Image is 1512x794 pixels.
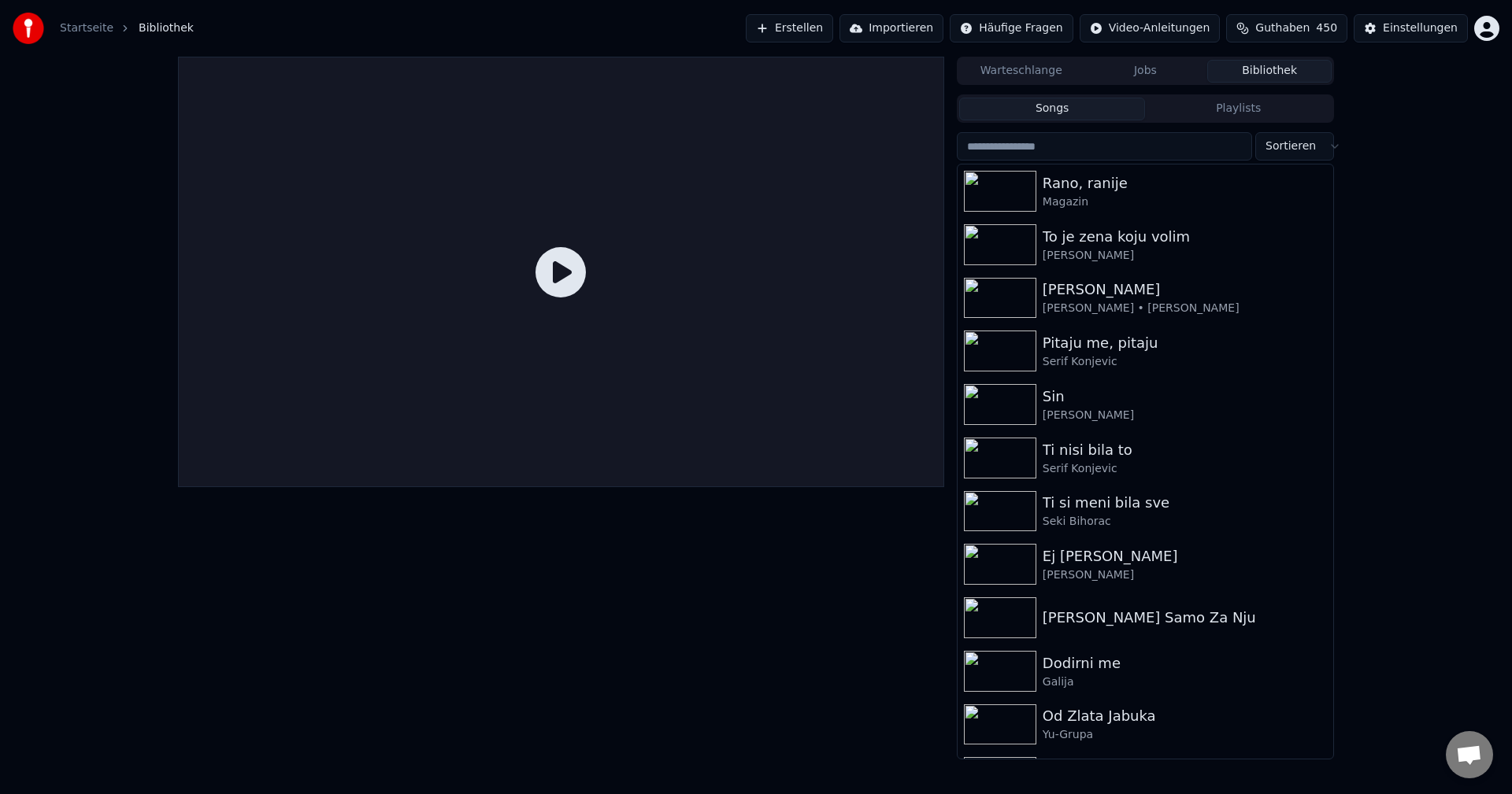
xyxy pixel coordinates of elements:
button: Häufige Fragen [950,14,1073,42]
button: Video-Anleitungen [1080,14,1221,42]
img: youka [13,13,44,44]
button: Erstellen [746,14,833,42]
div: Magazin [1043,194,1327,210]
div: Serif Konjevic [1043,461,1327,477]
div: [PERSON_NAME] [1043,567,1327,583]
span: Bibliothek [139,20,194,36]
button: Bibliothek [1207,60,1332,83]
nav: breadcrumb [60,20,194,36]
button: Einstellungen [1354,14,1468,42]
button: Jobs [1084,60,1208,83]
div: To je zena koju volim [1043,226,1327,248]
span: 450 [1316,20,1337,36]
span: Sortieren [1266,138,1316,154]
div: [PERSON_NAME] • [PERSON_NAME] [1043,301,1327,316]
div: Chat öffnen [1446,731,1493,778]
div: Pitaju me, pitaju [1043,332,1327,354]
div: [PERSON_NAME] [1043,408,1327,423]
button: Playlists [1145,98,1332,120]
div: Rano, ranije [1043,172,1327,194]
div: Einstellungen [1383,20,1458,36]
div: Ti nisi bila to [1043,439,1327,461]
div: Serif Konjevic [1043,354,1327,370]
button: Guthaben450 [1226,14,1347,42]
span: Guthaben [1255,20,1310,36]
button: Importieren [839,14,943,42]
div: [PERSON_NAME] Samo Za Nju [1043,607,1327,629]
div: Galija [1043,674,1327,690]
div: Seki Bihorac [1043,514,1327,530]
button: Warteschlange [959,60,1084,83]
div: [PERSON_NAME] [1043,279,1327,301]
div: [PERSON_NAME] [1043,248,1327,264]
div: Yu-Grupa [1043,727,1327,743]
a: Startseite [60,20,113,36]
div: Od Zlata Jabuka [1043,705,1327,727]
div: Dodirni me [1043,652,1327,674]
div: Ej [PERSON_NAME] [1043,545,1327,567]
div: Sin [1043,386,1327,408]
button: Songs [959,98,1146,120]
div: Ti si meni bila sve [1043,492,1327,514]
